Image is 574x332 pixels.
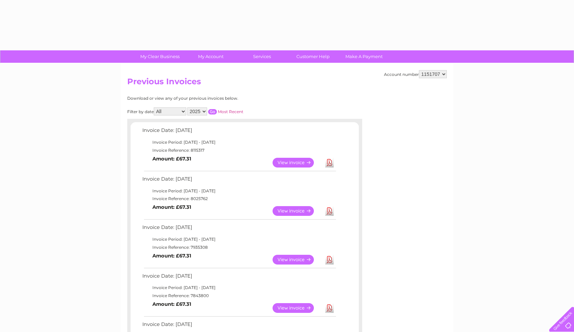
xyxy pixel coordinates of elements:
[325,255,334,265] a: Download
[336,50,392,63] a: Make A Payment
[127,107,303,115] div: Filter by date
[141,235,337,243] td: Invoice Period: [DATE] - [DATE]
[384,70,447,78] div: Account number
[218,109,243,114] a: Most Recent
[141,126,337,138] td: Invoice Date: [DATE]
[141,272,337,284] td: Invoice Date: [DATE]
[325,206,334,216] a: Download
[132,50,188,63] a: My Clear Business
[273,206,322,216] a: View
[325,303,334,313] a: Download
[141,175,337,187] td: Invoice Date: [DATE]
[141,292,337,300] td: Invoice Reference: 7843800
[234,50,290,63] a: Services
[127,77,447,90] h2: Previous Invoices
[273,255,322,265] a: View
[141,138,337,146] td: Invoice Period: [DATE] - [DATE]
[141,243,337,251] td: Invoice Reference: 7935308
[152,301,191,307] b: Amount: £67.31
[141,284,337,292] td: Invoice Period: [DATE] - [DATE]
[141,187,337,195] td: Invoice Period: [DATE] - [DATE]
[127,96,303,101] div: Download or view any of your previous invoices below.
[273,158,322,168] a: View
[141,195,337,203] td: Invoice Reference: 8025762
[273,303,322,313] a: View
[141,146,337,154] td: Invoice Reference: 8115317
[141,223,337,235] td: Invoice Date: [DATE]
[152,253,191,259] b: Amount: £67.31
[285,50,341,63] a: Customer Help
[152,156,191,162] b: Amount: £67.31
[325,158,334,168] a: Download
[183,50,239,63] a: My Account
[152,204,191,210] b: Amount: £67.31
